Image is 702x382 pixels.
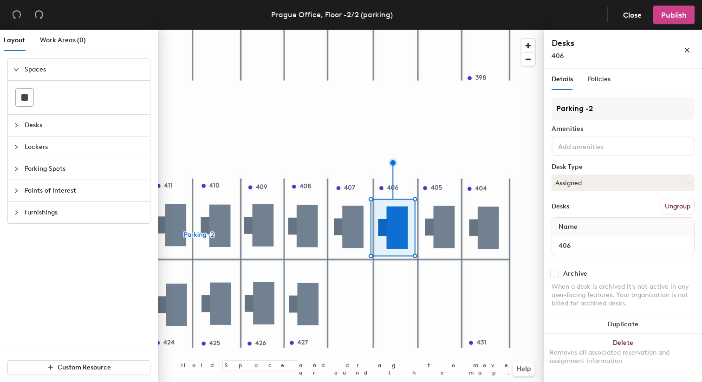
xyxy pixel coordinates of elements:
span: expanded [13,67,19,72]
button: Assigned [552,175,695,191]
div: Desks [552,203,569,210]
span: collapsed [13,210,19,215]
span: Details [552,75,573,83]
span: Work Areas (0) [40,36,86,44]
button: Undo (⌘ + Z) [7,6,26,24]
div: Desk Type [552,163,695,171]
input: Add amenities [556,140,640,151]
button: Publish [653,6,695,24]
span: Close [623,11,642,19]
span: collapsed [13,144,19,150]
span: Desks [25,115,144,136]
span: Parking Spots [25,158,144,180]
h4: Desks [552,37,654,49]
span: Layout [4,36,25,44]
div: Amenities [552,125,695,133]
span: undo [12,10,21,19]
span: close [684,47,690,53]
button: Custom Resource [7,360,150,375]
span: Points of Interest [25,180,144,201]
span: Name [554,219,582,235]
button: Close [615,6,650,24]
span: Lockers [25,136,144,158]
span: Custom Resource [58,363,111,371]
span: 406 [552,52,564,60]
div: Removes all associated reservation and assignment information [550,349,696,365]
span: collapsed [13,188,19,194]
span: collapsed [13,166,19,172]
div: Archive [563,270,587,278]
div: Prague Office, Floor -2/2 (parking) [271,9,393,20]
span: Furnishings [25,202,144,223]
input: Unnamed desk [554,239,692,252]
span: Publish [661,11,687,19]
button: Help [513,362,535,376]
button: DeleteRemoves all associated reservation and assignment information [544,334,702,375]
span: collapsed [13,123,19,128]
button: Ungroup [661,199,695,214]
button: Duplicate [544,315,702,334]
span: Policies [588,75,611,83]
button: Redo (⌘ + ⇧ + Z) [30,6,48,24]
div: When a desk is archived it's not active in any user-facing features. Your organization is not bil... [552,283,695,308]
span: Spaces [25,59,144,80]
